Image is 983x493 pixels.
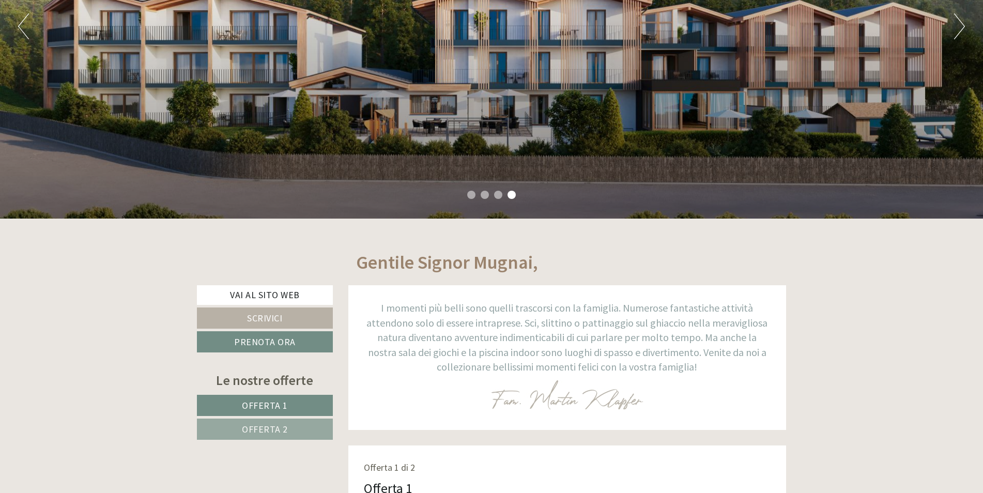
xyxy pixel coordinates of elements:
[197,285,333,305] a: Vai al sito web
[954,13,965,39] button: Next
[18,13,29,39] button: Previous
[242,399,288,411] span: Offerta 1
[366,301,767,373] span: I momenti più belli sono quelli trascorsi con la famiglia. Numerose fantastiche attività attendon...
[16,30,152,38] div: Inso Sonnenheim
[353,269,408,290] button: Invia
[491,380,643,409] img: image
[197,331,333,352] a: Prenota ora
[356,252,538,273] h1: Gentile Signor Mugnai,
[16,50,152,57] small: 19:19
[364,461,415,473] span: Offerta 1 di 2
[185,8,222,25] div: [DATE]
[197,307,333,329] a: Scrivici
[8,28,157,59] div: Buon giorno, come possiamo aiutarla?
[242,423,288,435] span: Offerta 2
[197,371,333,390] div: Le nostre offerte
